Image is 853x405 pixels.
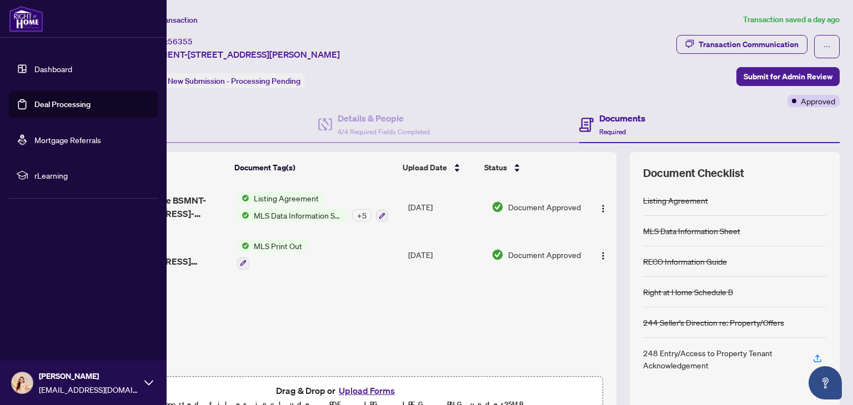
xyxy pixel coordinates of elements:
[34,64,72,74] a: Dashboard
[9,6,43,32] img: logo
[599,204,608,213] img: Logo
[237,192,388,222] button: Status IconListing AgreementStatus IconMLS Data Information Sheet+5
[138,48,340,61] span: BASEMENT-[STREET_ADDRESS][PERSON_NAME]
[643,255,727,267] div: RECO Information Guide
[643,286,733,298] div: Right at Home Schedule B
[352,209,372,221] div: + 5
[34,169,150,181] span: rLearning
[335,383,398,398] button: Upload Forms
[338,128,430,136] span: 4/4 Required Fields Completed
[599,251,608,260] img: Logo
[599,128,626,136] span: Required
[230,152,398,183] th: Document Tag(s)
[237,209,249,221] img: Status Icon
[508,201,581,213] span: Document Approved
[491,249,504,261] img: Document Status
[249,240,307,252] span: MLS Print Out
[676,35,807,54] button: Transaction Communication
[643,165,744,181] span: Document Checklist
[276,383,398,398] span: Drag & Drop or
[168,37,193,47] span: 56355
[736,67,840,86] button: Submit for Admin Review
[809,366,842,399] button: Open asap
[508,249,581,261] span: Document Approved
[484,161,507,174] span: Status
[480,152,579,183] th: Status
[404,231,487,279] td: [DATE]
[34,135,101,145] a: Mortgage Referrals
[643,316,784,328] div: 244 Seller’s Direction re: Property/Offers
[743,13,840,26] article: Transaction saved a day ago
[643,225,740,237] div: MLS Data Information Sheet
[138,73,305,88] div: Status:
[39,383,139,396] span: [EMAIL_ADDRESS][DOMAIN_NAME]
[249,192,323,204] span: Listing Agreement
[599,112,645,125] h4: Documents
[249,209,348,221] span: MLS Data Information Sheet
[338,112,430,125] h4: Details & People
[12,372,33,393] img: Profile Icon
[699,36,799,53] div: Transaction Communication
[594,198,612,216] button: Logo
[237,192,249,204] img: Status Icon
[106,241,228,268] span: TRREB MLS [STREET_ADDRESS][GEOGRAPHIC_DATA]pdf
[744,68,832,85] span: Submit for Admin Review
[403,161,447,174] span: Upload Date
[643,347,800,371] div: 248 Entry/Access to Property Tenant Acknowledgement
[491,201,504,213] img: Document Status
[237,240,307,270] button: Status IconMLS Print Out
[168,76,300,86] span: New Submission - Processing Pending
[801,95,835,107] span: Approved
[398,152,480,183] th: Upload Date
[34,99,91,109] a: Deal Processing
[237,240,249,252] img: Status Icon
[39,370,139,382] span: [PERSON_NAME]
[594,246,612,264] button: Logo
[643,194,708,206] div: Listing Agreement
[404,183,487,231] td: [DATE]
[106,194,228,220] span: Listing package BSMNT-[STREET_ADDRESS]-LEASE.pdf
[138,15,198,25] span: View Transaction
[823,43,831,50] span: ellipsis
